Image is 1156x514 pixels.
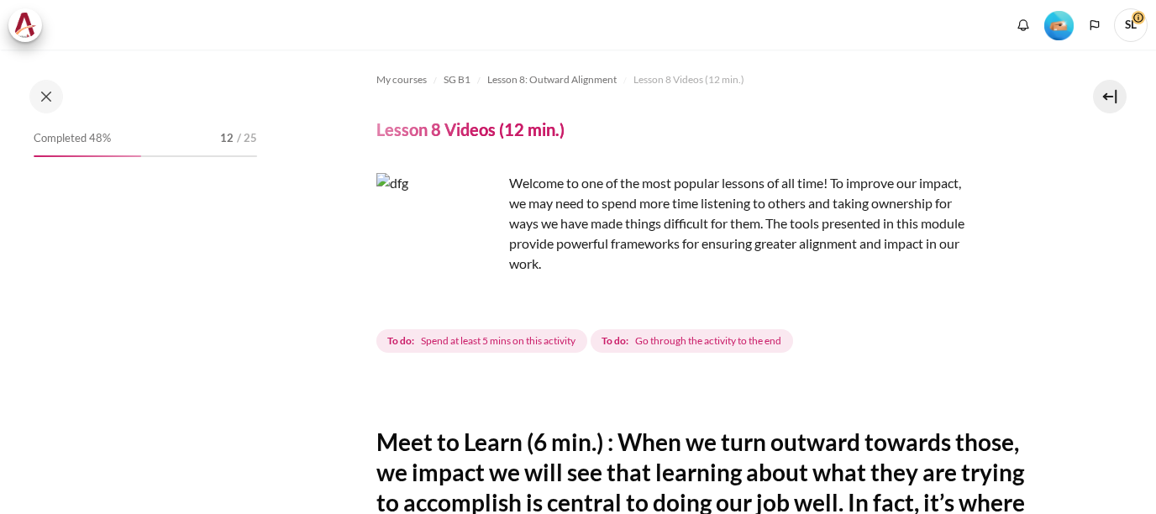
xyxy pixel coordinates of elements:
a: User menu [1114,8,1148,42]
a: Lesson 8: Outward Alignment [487,70,617,90]
span: / 25 [237,130,257,147]
div: Level #2 [1044,9,1074,40]
a: Level #2 [1038,9,1080,40]
span: Spend at least 5 mins on this activity [421,333,575,349]
span: My courses [376,72,427,87]
img: Architeck [13,13,37,38]
div: Completion requirements for Lesson 8 Videos (12 min.) [376,326,796,356]
span: SG B1 [444,72,470,87]
button: Languages [1082,13,1107,38]
a: My courses [376,70,427,90]
img: dfg [376,173,502,299]
nav: Navigation bar [376,66,1037,93]
h4: Lesson 8 Videos (12 min.) [376,118,565,140]
div: 48% [34,155,141,157]
span: Lesson 8 Videos (12 min.) [633,72,744,87]
span: SL [1114,8,1148,42]
span: Go through the activity to the end [635,333,781,349]
span: Lesson 8: Outward Alignment [487,72,617,87]
img: Level #2 [1044,11,1074,40]
a: Lesson 8 Videos (12 min.) [633,70,744,90]
span: 12 [220,130,234,147]
div: Show notification window with no new notifications [1011,13,1036,38]
span: Completed 48% [34,130,111,147]
a: Architeck Architeck [8,8,50,42]
a: SG B1 [444,70,470,90]
strong: To do: [602,333,628,349]
strong: To do: [387,333,414,349]
p: Welcome to one of the most popular lessons of all time! To improve our impact, we may need to spe... [376,173,964,274]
